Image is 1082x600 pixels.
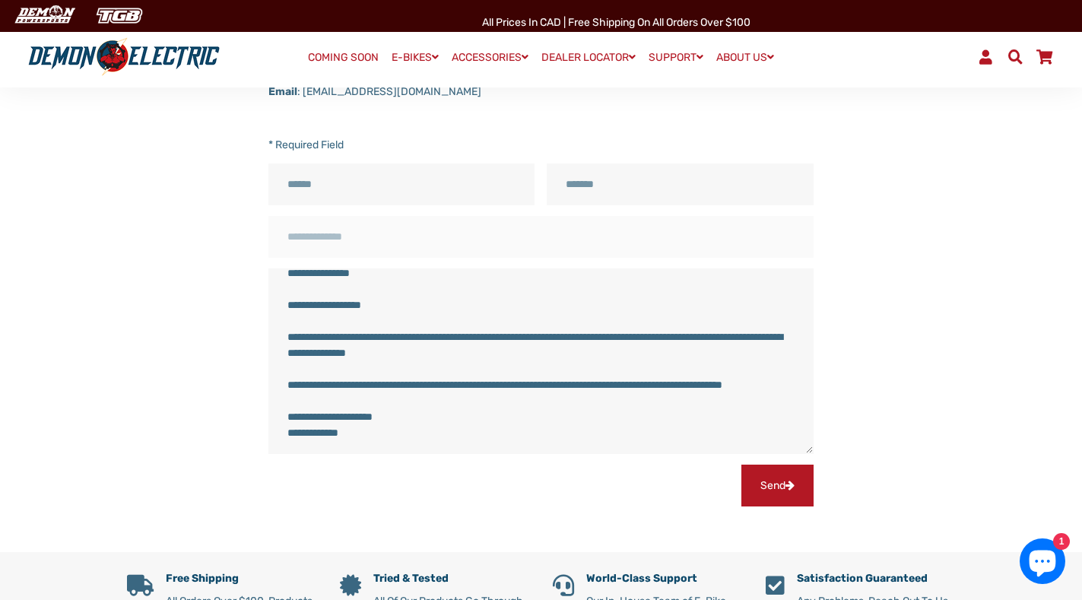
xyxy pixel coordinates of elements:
h5: Satisfaction Guaranteed [797,573,956,586]
img: TGB Canada [88,3,151,28]
h5: Tried & Tested [373,573,530,586]
img: Demon Electric [8,3,81,28]
a: COMING SOON [303,47,384,68]
p: : [EMAIL_ADDRESS][DOMAIN_NAME] [268,84,814,100]
a: SUPPORT [643,46,709,68]
h5: Free Shipping [166,573,317,586]
h5: World-Class Support [586,573,743,586]
strong: Email [268,85,297,98]
p: * Required Field [268,137,814,153]
img: Demon Electric logo [23,37,225,77]
inbox-online-store-chat: Shopify online store chat [1015,538,1070,588]
a: ABOUT US [711,46,779,68]
span: All Prices in CAD | Free shipping on all orders over $100 [482,16,750,29]
a: ACCESSORIES [446,46,534,68]
a: DEALER LOCATOR [536,46,641,68]
a: E-BIKES [386,46,444,68]
button: Send [741,465,814,506]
